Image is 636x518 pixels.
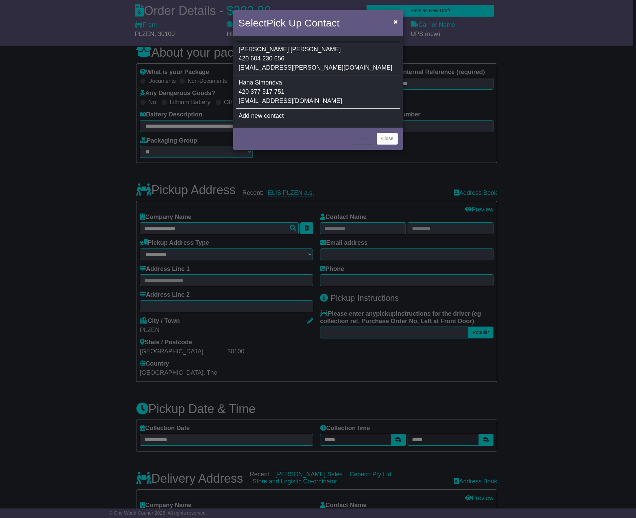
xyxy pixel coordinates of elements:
span: [EMAIL_ADDRESS][DOMAIN_NAME] [239,97,342,104]
span: Hana [239,79,253,86]
span: [EMAIL_ADDRESS][PERSON_NAME][DOMAIN_NAME] [239,64,392,71]
span: × [394,18,398,25]
button: < Back [351,133,374,145]
span: 420 377 517 751 [239,88,284,95]
span: [PERSON_NAME] [239,46,289,53]
span: Contact [304,17,339,29]
span: Simonova [255,79,282,86]
button: Close [377,133,398,145]
button: Close [390,15,401,29]
span: [PERSON_NAME] [291,46,341,53]
h4: Select [238,15,339,31]
span: Pick Up [266,17,301,29]
span: Add new contact [239,112,284,119]
span: 420 604 230 656 [239,55,284,62]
